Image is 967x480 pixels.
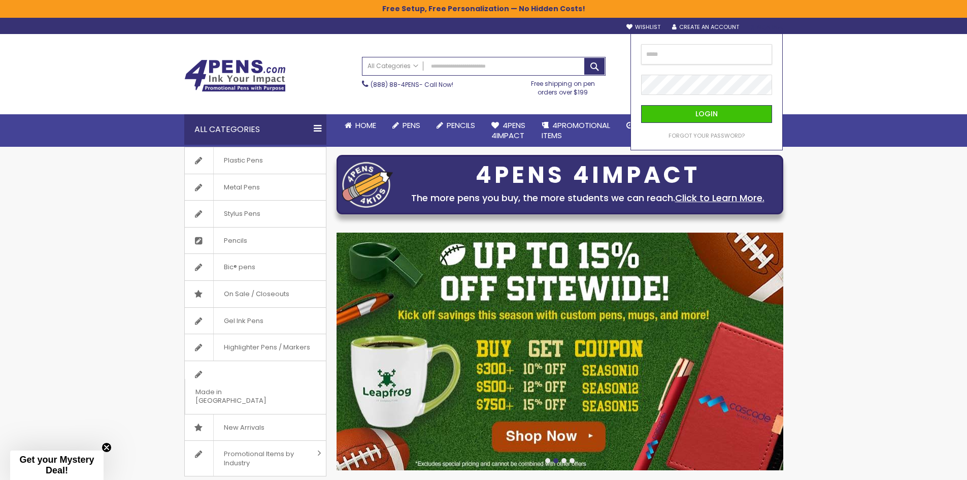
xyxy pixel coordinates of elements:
[447,120,475,131] span: Pencils
[542,120,610,141] span: 4PROMOTIONAL ITEMS
[185,147,326,174] a: Plastic Pens
[213,147,273,174] span: Plastic Pens
[675,191,764,204] a: Click to Learn More.
[669,132,745,140] a: Forgot Your Password?
[362,57,423,74] a: All Categories
[641,105,772,123] button: Login
[355,120,376,131] span: Home
[213,201,271,227] span: Stylus Pens
[533,114,618,147] a: 4PROMOTIONALITEMS
[19,455,94,475] span: Get your Mystery Deal!
[398,165,778,186] div: 4PENS 4IMPACT
[749,24,783,31] div: Sign In
[371,80,419,89] a: (888) 88-4PENS
[491,120,525,141] span: 4Pens 4impact
[695,109,718,119] span: Login
[185,414,326,441] a: New Arrivals
[10,451,104,480] div: Get your Mystery Deal!Close teaser
[403,120,420,131] span: Pens
[213,174,270,201] span: Metal Pens
[428,114,483,137] a: Pencils
[102,442,112,453] button: Close teaser
[483,114,533,147] a: 4Pens4impact
[213,414,275,441] span: New Arrivals
[185,334,326,361] a: Highlighter Pens / Markers
[368,62,418,70] span: All Categories
[213,334,320,361] span: Highlighter Pens / Markers
[184,59,286,92] img: 4Pens Custom Pens and Promotional Products
[185,361,326,414] a: Made in [GEOGRAPHIC_DATA]
[213,254,265,280] span: Bic® pens
[384,114,428,137] a: Pens
[185,308,326,334] a: Gel Ink Pens
[213,281,299,307] span: On Sale / Closeouts
[185,441,326,476] a: Promotional Items by Industry
[184,114,326,145] div: All Categories
[213,441,314,476] span: Promotional Items by Industry
[185,174,326,201] a: Metal Pens
[618,114,664,137] a: Rush
[520,76,606,96] div: Free shipping on pen orders over $199
[213,308,274,334] span: Gel Ink Pens
[672,23,739,31] a: Create an Account
[185,379,301,414] span: Made in [GEOGRAPHIC_DATA]
[371,80,453,89] span: - Call Now!
[185,281,326,307] a: On Sale / Closeouts
[626,23,660,31] a: Wishlist
[342,162,393,208] img: four_pen_logo.png
[185,254,326,280] a: Bic® pens
[337,114,384,137] a: Home
[185,201,326,227] a: Stylus Pens
[213,228,257,254] span: Pencils
[398,191,778,205] div: The more pens you buy, the more students we can reach.
[185,228,326,254] a: Pencils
